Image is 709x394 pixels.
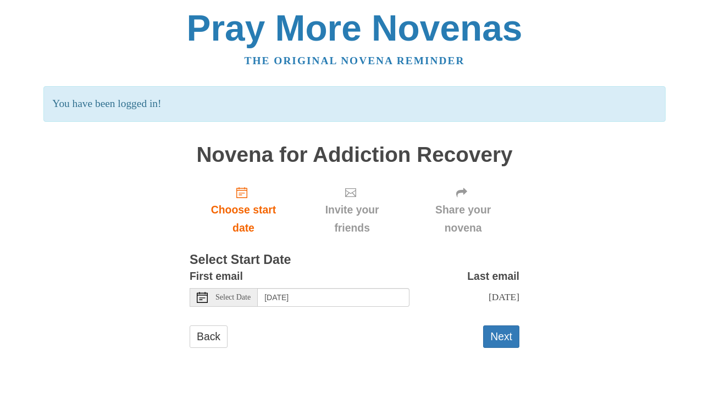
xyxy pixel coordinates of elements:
label: Last email [467,267,519,285]
a: Pray More Novenas [187,8,523,48]
p: You have been logged in! [43,86,665,122]
a: Choose start date [190,177,297,243]
span: Choose start date [201,201,286,237]
h1: Novena for Addiction Recovery [190,143,519,167]
span: Select Date [215,294,251,301]
div: Click "Next" to confirm your start date first. [297,177,407,243]
h3: Select Start Date [190,253,519,267]
a: Back [190,325,228,348]
label: First email [190,267,243,285]
button: Next [483,325,519,348]
div: Click "Next" to confirm your start date first. [407,177,519,243]
a: The original novena reminder [245,55,465,66]
span: [DATE] [489,291,519,302]
span: Invite your friends [308,201,396,237]
span: Share your novena [418,201,508,237]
